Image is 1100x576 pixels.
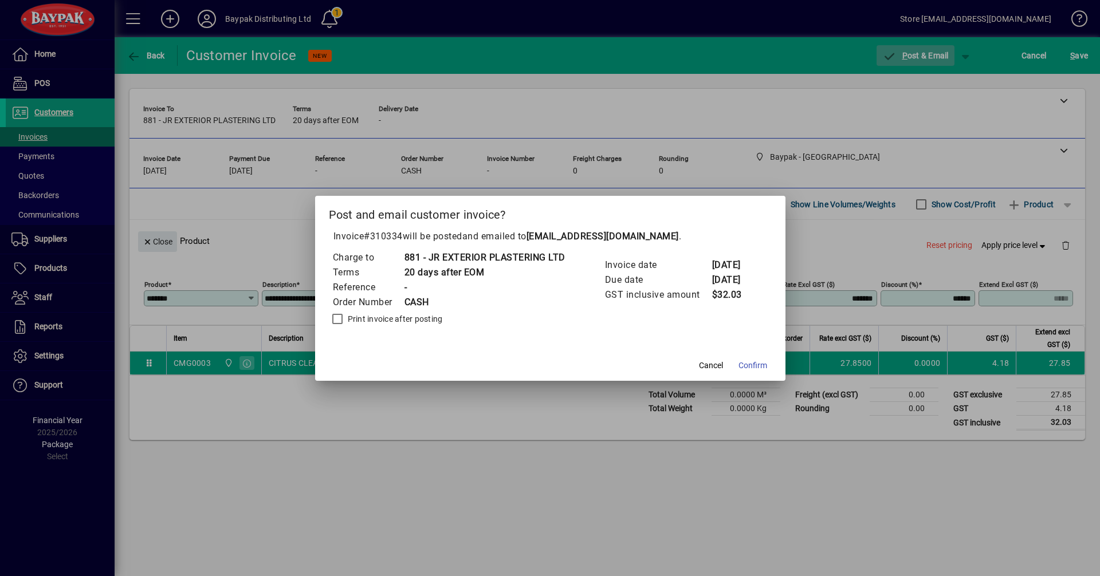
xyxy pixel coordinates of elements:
[693,356,729,376] button: Cancel
[527,231,679,242] b: [EMAIL_ADDRESS][DOMAIN_NAME]
[404,265,565,280] td: 20 days after EOM
[604,273,712,287] td: Due date
[332,265,404,280] td: Terms
[462,231,679,242] span: and emailed to
[604,258,712,273] td: Invoice date
[712,273,757,287] td: [DATE]
[712,258,757,273] td: [DATE]
[404,250,565,265] td: 881 - JR EXTERIOR PLASTERING LTD
[404,295,565,310] td: CASH
[404,280,565,295] td: -
[738,360,767,372] span: Confirm
[315,196,785,229] h2: Post and email customer invoice?
[332,280,404,295] td: Reference
[332,295,404,310] td: Order Number
[329,230,772,243] p: Invoice will be posted .
[604,287,712,302] td: GST inclusive amount
[345,313,443,325] label: Print invoice after posting
[364,231,403,242] span: #310334
[332,250,404,265] td: Charge to
[699,360,723,372] span: Cancel
[712,287,757,302] td: $32.03
[734,356,772,376] button: Confirm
